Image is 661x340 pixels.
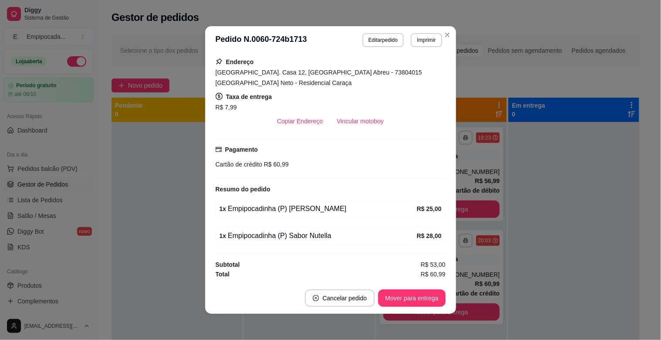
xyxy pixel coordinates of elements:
span: pushpin [216,58,223,65]
strong: Taxa de entrega [226,93,272,100]
span: R$ 60,99 [421,269,446,279]
div: Empipocadinha (P) [PERSON_NAME] [220,204,417,214]
button: Mover para entrega [378,289,445,307]
strong: 1 x [220,205,227,212]
span: dollar [216,93,223,100]
span: [GEOGRAPHIC_DATA]. Casa 12, [GEOGRAPHIC_DATA] Abreu - 73804015 [GEOGRAPHIC_DATA] Neto - Residenci... [216,69,422,86]
strong: R$ 28,00 [417,232,442,239]
button: Editarpedido [363,33,404,47]
span: R$ 7,99 [216,104,237,111]
h3: Pedido N. 0060-724b1713 [216,33,307,47]
span: R$ 53,00 [421,260,446,269]
strong: Endereço [226,58,254,65]
strong: 1 x [220,232,227,239]
strong: Resumo do pedido [216,186,271,193]
strong: R$ 25,00 [417,205,442,212]
button: Copiar Endereço [270,112,330,130]
strong: Pagamento [225,146,258,153]
span: Cartão de crédito [216,161,262,168]
button: Close [441,28,454,42]
button: Imprimir [411,33,442,47]
button: close-circleCancelar pedido [305,289,375,307]
div: Empipocadinha (P) Sabor Nutella [220,231,417,241]
button: Vincular motoboy [330,112,391,130]
span: R$ 60,99 [262,161,289,168]
strong: Subtotal [216,261,240,268]
strong: Total [216,271,230,278]
span: close-circle [313,295,319,301]
span: credit-card [216,146,222,153]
